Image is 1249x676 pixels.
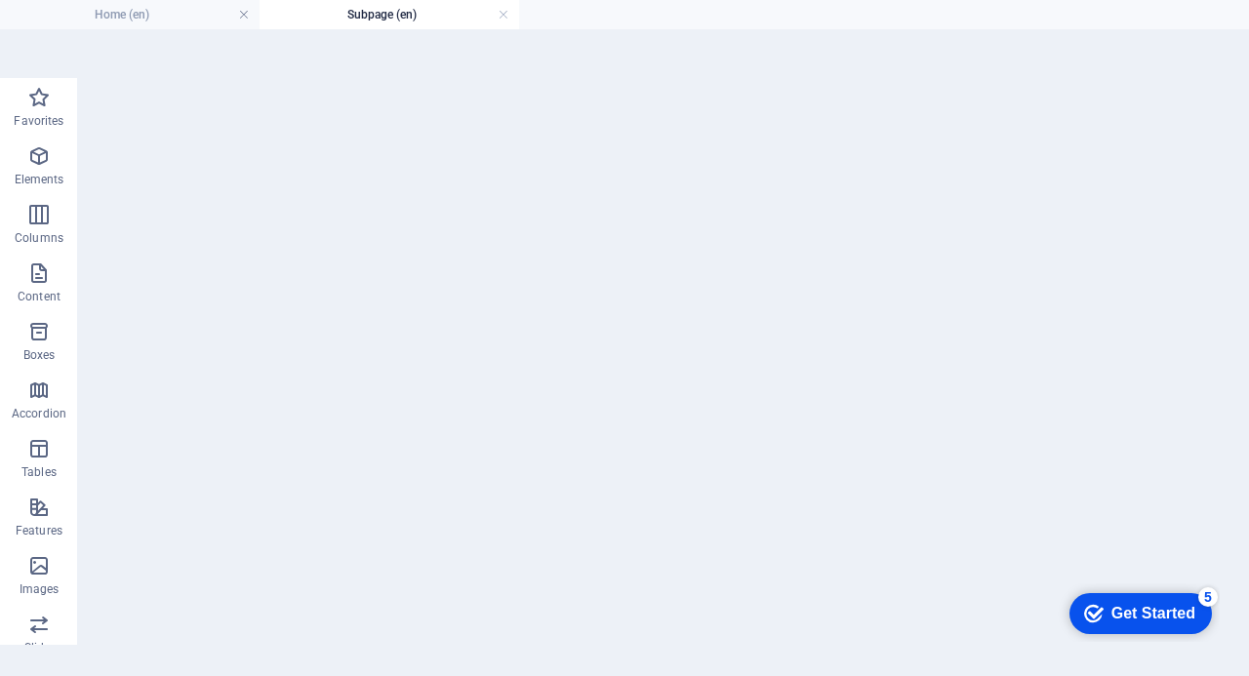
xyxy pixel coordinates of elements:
[21,464,57,480] p: Tables
[12,406,66,421] p: Accordion
[16,523,62,538] p: Features
[16,10,158,51] div: Get Started 5 items remaining, 0% complete
[14,113,63,129] p: Favorites
[144,4,164,23] div: 5
[15,172,64,187] p: Elements
[260,4,519,25] h4: Subpage (en)
[15,230,63,246] p: Columns
[58,21,141,39] div: Get Started
[23,347,56,363] p: Boxes
[24,640,55,656] p: Slider
[20,581,60,597] p: Images
[18,289,60,304] p: Content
